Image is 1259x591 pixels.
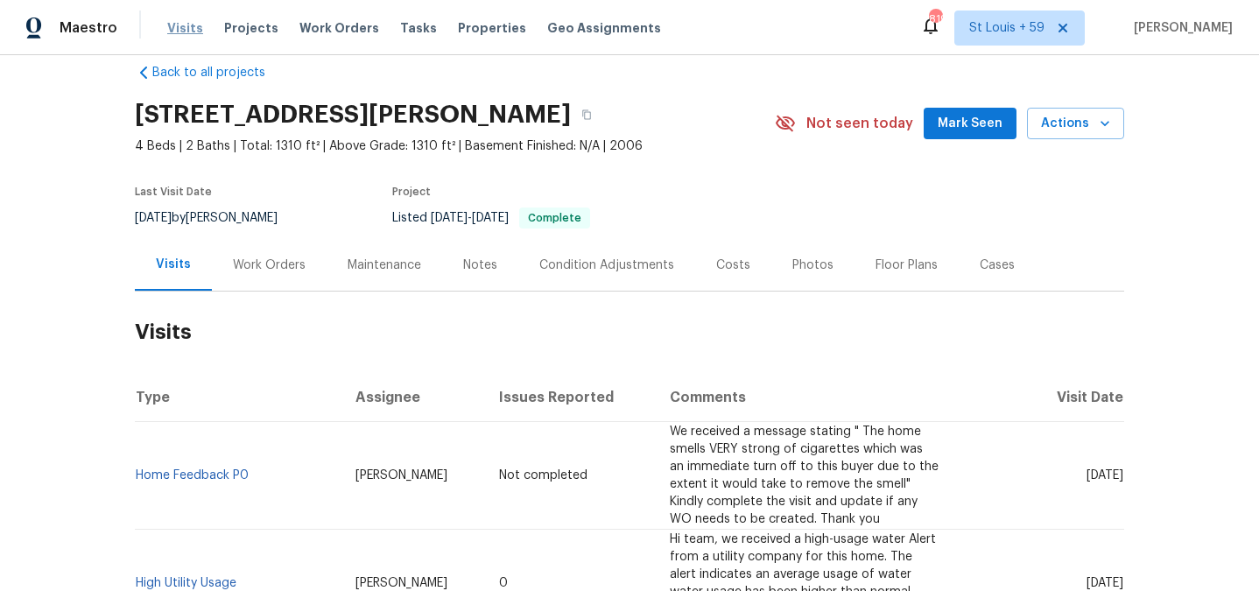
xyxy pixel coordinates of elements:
button: Mark Seen [924,108,1016,140]
span: 0 [499,577,508,589]
div: Cases [980,257,1015,274]
span: [DATE] [1087,469,1123,482]
span: Listed [392,212,590,224]
span: - [431,212,509,224]
span: 4 Beds | 2 Baths | Total: 1310 ft² | Above Grade: 1310 ft² | Basement Finished: N/A | 2006 [135,137,775,155]
div: Costs [716,257,750,274]
div: 819 [929,11,941,28]
div: Condition Adjustments [539,257,674,274]
div: Maintenance [348,257,421,274]
span: Properties [458,19,526,37]
button: Copy Address [571,99,602,130]
th: Type [135,373,341,422]
span: Mark Seen [938,113,1002,135]
h2: [STREET_ADDRESS][PERSON_NAME] [135,106,571,123]
span: Not seen today [806,115,913,132]
span: Projects [224,19,278,37]
span: We received a message stating " The home smells VERY strong of cigarettes which was an immediate ... [670,426,939,525]
span: [DATE] [135,212,172,224]
span: [PERSON_NAME] [355,577,447,589]
div: Floor Plans [876,257,938,274]
span: Work Orders [299,19,379,37]
span: Not completed [499,469,587,482]
span: [DATE] [1087,577,1123,589]
span: Actions [1041,113,1110,135]
h2: Visits [135,292,1124,373]
div: Photos [792,257,833,274]
div: by [PERSON_NAME] [135,208,299,229]
a: Back to all projects [135,64,303,81]
span: [DATE] [472,212,509,224]
th: Visit Date [953,373,1124,422]
div: Visits [156,256,191,273]
span: Project [392,186,431,197]
span: [DATE] [431,212,468,224]
a: High Utility Usage [136,577,236,589]
span: [PERSON_NAME] [1127,19,1233,37]
button: Actions [1027,108,1124,140]
span: Maestro [60,19,117,37]
span: Last Visit Date [135,186,212,197]
span: Geo Assignments [547,19,661,37]
span: Visits [167,19,203,37]
div: Work Orders [233,257,306,274]
div: Notes [463,257,497,274]
th: Comments [656,373,953,422]
span: St Louis + 59 [969,19,1044,37]
th: Assignee [341,373,485,422]
th: Issues Reported [485,373,656,422]
a: Home Feedback P0 [136,469,249,482]
span: Complete [521,213,588,223]
span: Tasks [400,22,437,34]
span: [PERSON_NAME] [355,469,447,482]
